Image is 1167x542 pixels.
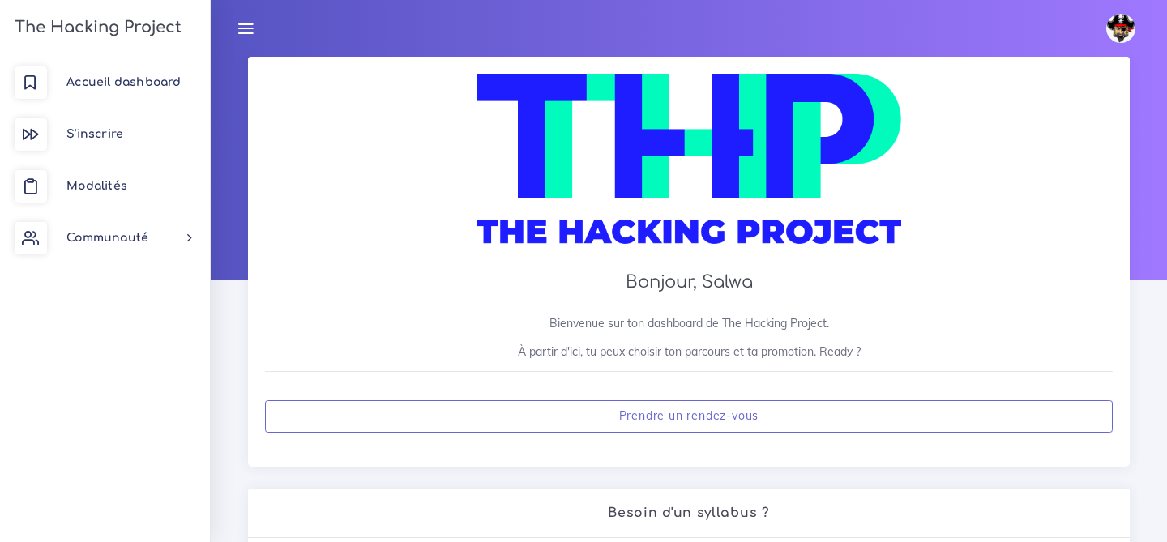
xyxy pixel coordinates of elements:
[66,128,123,140] span: S'inscrire
[265,400,1113,433] a: Prendre un rendez-vous
[66,180,127,192] span: Modalités
[265,272,1113,292] h3: Bonjour, Salwa
[265,315,1113,331] p: Bienvenue sur ton dashboard de The Hacking Project.
[265,506,1113,521] h2: Besoin d'un syllabus ?
[10,19,182,36] h3: The Hacking Project
[1106,14,1135,43] img: avatar
[477,74,900,261] img: logo
[66,232,148,244] span: Communauté
[66,76,181,88] span: Accueil dashboard
[265,344,1113,360] p: À partir d'ici, tu peux choisir ton parcours et ta promotion. Ready ?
